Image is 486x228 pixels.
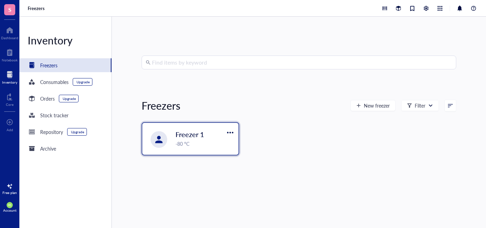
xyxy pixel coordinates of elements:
[142,99,180,112] div: Freezers
[8,5,11,14] span: S
[76,80,90,84] div: Upgrade
[7,128,13,132] div: Add
[19,142,111,155] a: Archive
[350,100,396,111] button: New freezer
[2,69,17,84] a: Inventory
[1,36,18,40] div: Dashboard
[6,102,13,107] div: Core
[19,108,111,122] a: Stock tracker
[8,204,11,206] span: MS
[40,78,69,86] div: Consumables
[19,75,111,89] a: ConsumablesUpgrade
[3,208,17,212] div: Account
[175,140,234,147] div: -80 °C
[19,33,111,47] div: Inventory
[2,191,17,195] div: Free plan
[415,102,425,109] div: Filter
[6,91,13,107] a: Core
[40,95,55,102] div: Orders
[19,92,111,105] a: OrdersUpgrade
[2,47,18,62] a: Notebook
[63,96,76,101] div: Upgrade
[40,61,57,69] div: Freezers
[2,58,18,62] div: Notebook
[71,130,84,134] div: Upgrade
[2,80,17,84] div: Inventory
[364,103,390,108] span: New freezer
[175,129,204,139] span: Freezer 1
[1,25,18,40] a: Dashboard
[40,145,56,152] div: Archive
[19,58,111,72] a: Freezers
[40,128,63,136] div: Repository
[28,5,46,11] a: Freezers
[19,125,111,139] a: RepositoryUpgrade
[40,111,69,119] div: Stock tracker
